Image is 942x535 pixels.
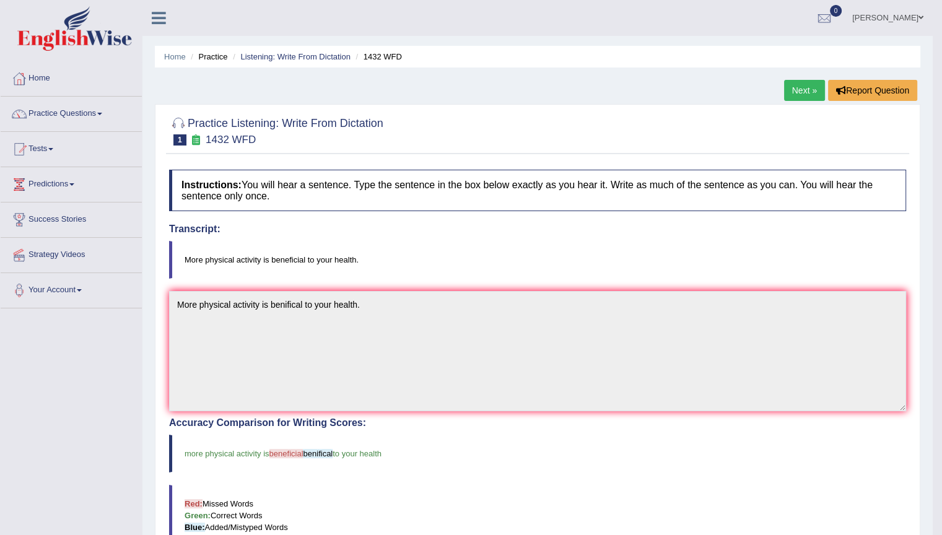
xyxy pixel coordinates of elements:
[181,180,242,190] b: Instructions:
[269,449,303,458] span: beneficial
[169,417,906,428] h4: Accuracy Comparison for Writing Scores:
[1,97,142,128] a: Practice Questions
[169,224,906,235] h4: Transcript:
[784,80,825,101] a: Next »
[830,5,842,17] span: 0
[185,511,211,520] b: Green:
[1,238,142,269] a: Strategy Videos
[185,499,203,508] b: Red:
[164,52,186,61] a: Home
[1,202,142,233] a: Success Stories
[828,80,917,101] button: Report Question
[169,170,906,211] h4: You will hear a sentence. Type the sentence in the box below exactly as you hear it. Write as muc...
[1,61,142,92] a: Home
[169,115,383,146] h2: Practice Listening: Write From Dictation
[240,52,351,61] a: Listening: Write From Dictation
[185,449,269,458] span: more physical activity is
[1,132,142,163] a: Tests
[333,449,382,458] span: to your health
[353,51,402,63] li: 1432 WFD
[169,241,906,279] blockquote: More physical activity is beneficial to your health.
[190,134,203,146] small: Exam occurring question
[185,523,205,532] b: Blue:
[1,273,142,304] a: Your Account
[188,51,227,63] li: Practice
[173,134,186,146] span: 1
[1,167,142,198] a: Predictions
[303,449,333,458] span: benifical
[206,134,256,146] small: 1432 WFD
